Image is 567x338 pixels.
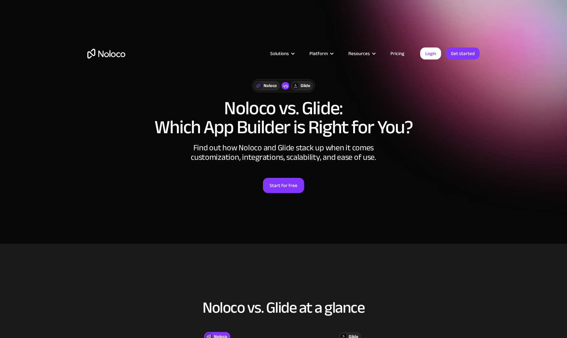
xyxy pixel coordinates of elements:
[87,49,125,59] a: home
[348,49,370,58] div: Resources
[383,49,412,58] a: Pricing
[263,178,304,193] a: Start for free
[189,143,378,162] div: Find out how Noloco and Glide stack up when it comes customization, integrations, scalability, an...
[87,299,480,316] h2: Noloco vs. Glide at a glance
[340,49,383,58] div: Resources
[420,47,441,59] a: Login
[262,49,302,58] div: Solutions
[446,47,480,59] a: Get started
[270,49,289,58] div: Solutions
[264,82,277,89] div: Noloco
[282,82,289,90] div: vs
[309,49,328,58] div: Platform
[87,99,480,137] h1: Noloco vs. Glide: Which App Builder is Right for You?
[301,82,310,89] div: Glide
[302,49,340,58] div: Platform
